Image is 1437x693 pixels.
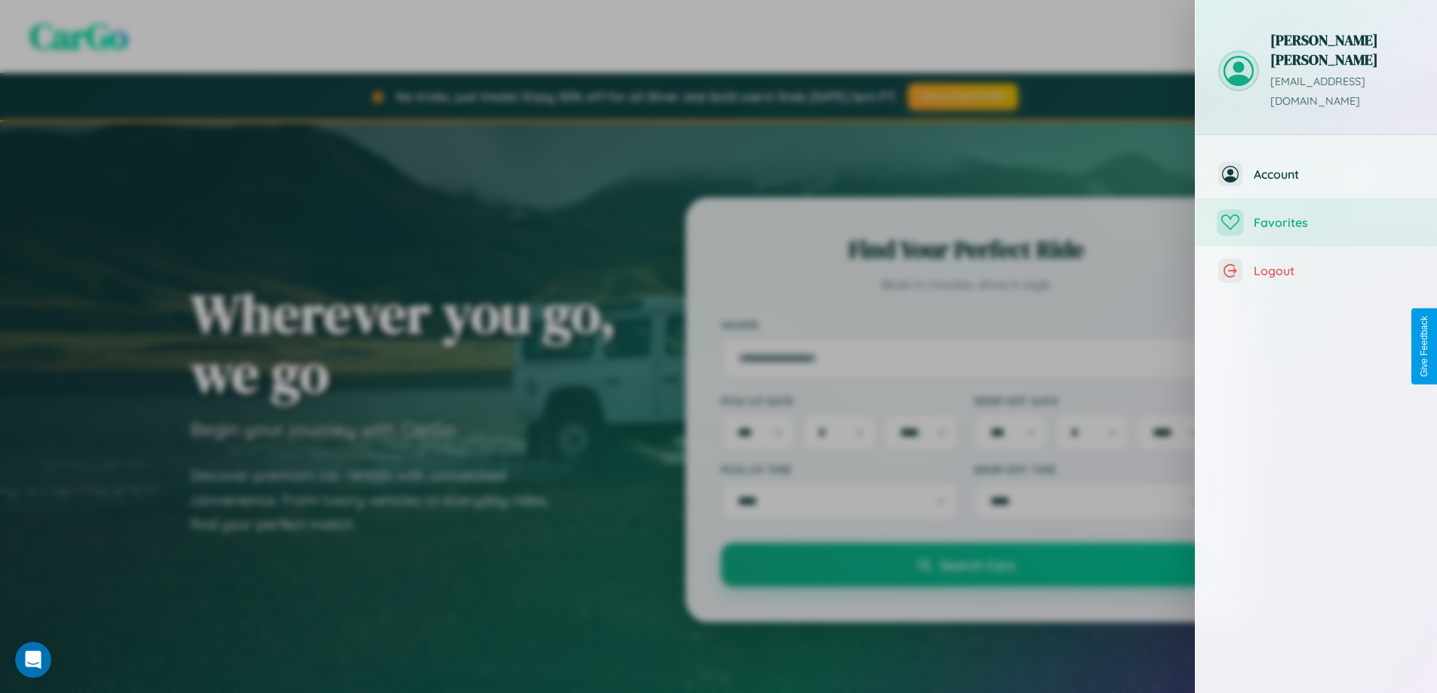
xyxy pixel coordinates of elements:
[1196,150,1437,198] button: Account
[15,642,51,678] iframe: Intercom live chat
[1270,30,1414,69] h3: [PERSON_NAME] [PERSON_NAME]
[1254,167,1414,182] span: Account
[1196,247,1437,295] button: Logout
[1196,198,1437,247] button: Favorites
[1419,316,1429,377] div: Give Feedback
[1254,263,1414,278] span: Logout
[1254,215,1414,230] span: Favorites
[1270,72,1414,112] p: [EMAIL_ADDRESS][DOMAIN_NAME]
